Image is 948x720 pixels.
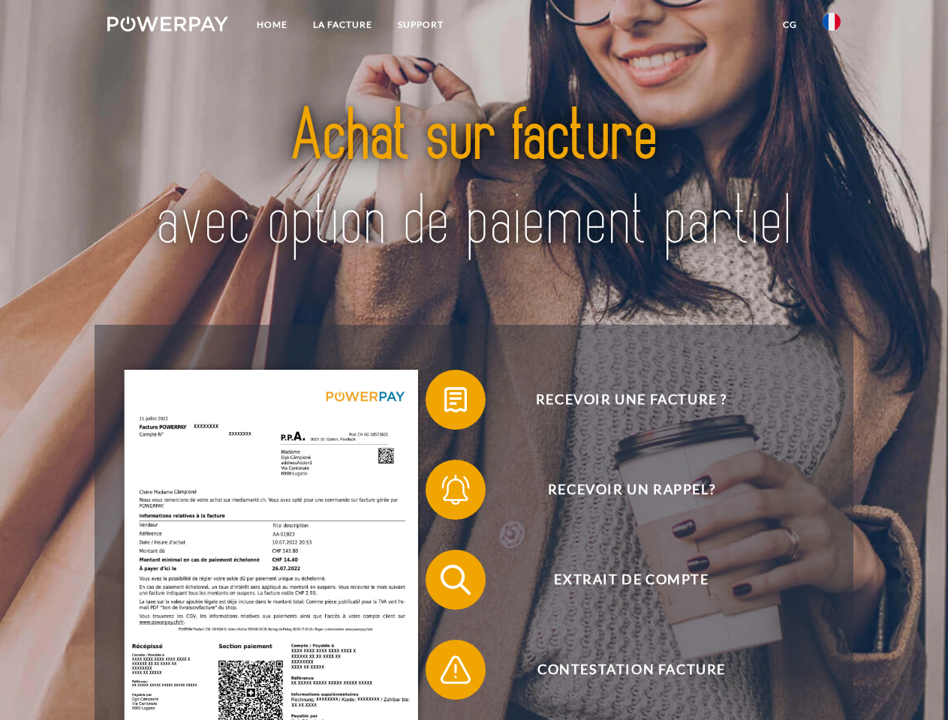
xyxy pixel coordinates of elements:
[143,72,805,287] img: title-powerpay_fr.svg
[437,471,474,508] img: qb_bell.svg
[437,381,474,418] img: qb_bill.svg
[770,11,810,38] a: CG
[823,13,841,31] img: fr
[300,11,385,38] a: LA FACTURE
[385,11,456,38] a: Support
[437,651,474,688] img: qb_warning.svg
[447,550,815,610] span: Extrait de compte
[447,460,815,520] span: Recevoir un rappel?
[426,460,816,520] button: Recevoir un rappel?
[426,550,816,610] button: Extrait de compte
[426,640,816,700] button: Contestation Facture
[107,16,228,31] img: logo-powerpay-white.svg
[447,640,815,700] span: Contestation Facture
[437,561,474,598] img: qb_search.svg
[244,11,300,38] a: Home
[447,370,815,430] span: Recevoir une facture ?
[426,370,816,430] button: Recevoir une facture ?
